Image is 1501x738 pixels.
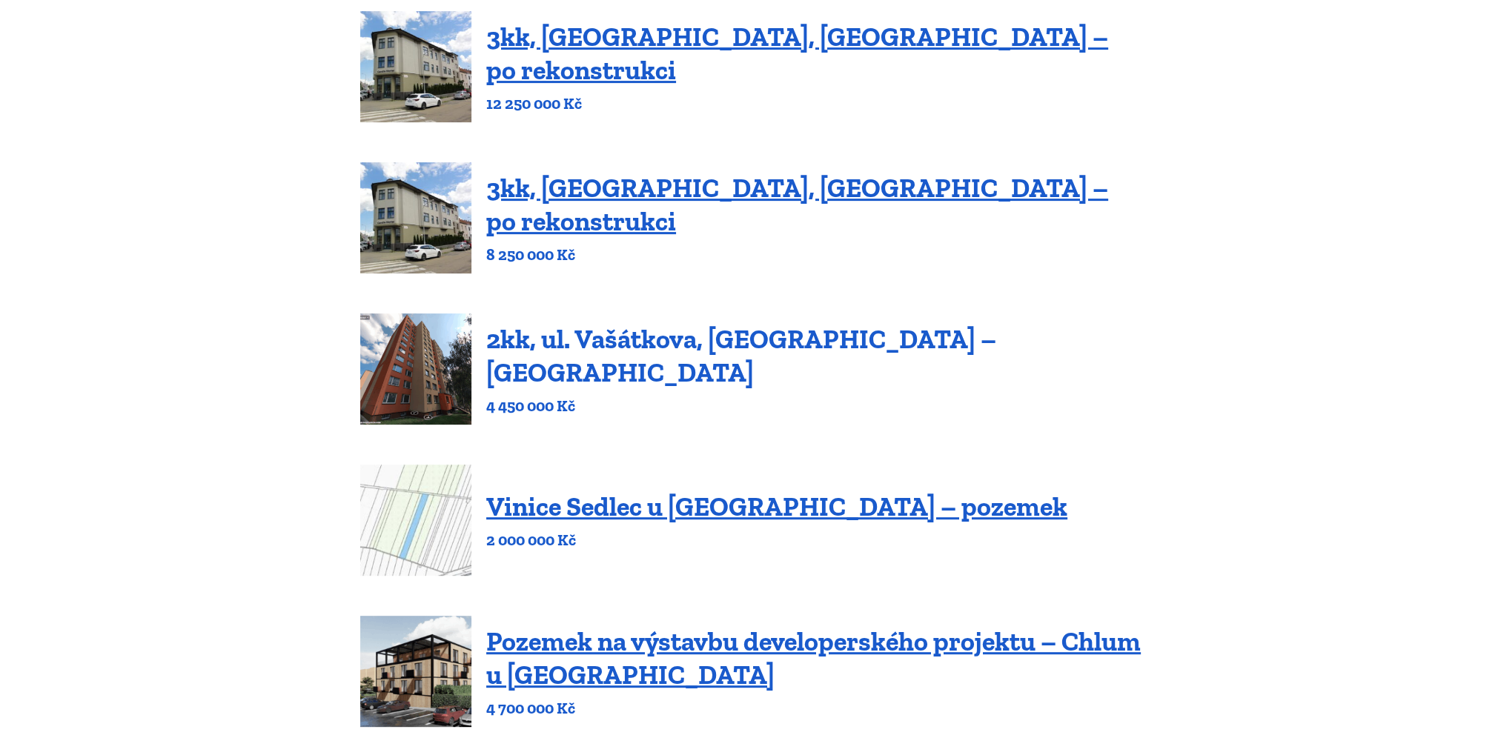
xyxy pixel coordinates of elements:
a: 2kk, ul. Vašátkova, [GEOGRAPHIC_DATA] – [GEOGRAPHIC_DATA] [486,323,996,388]
a: 3kk, [GEOGRAPHIC_DATA], [GEOGRAPHIC_DATA] – po rekonstrukci [486,21,1108,86]
a: Pozemek na výstavbu developerského projektu – Chlum u [GEOGRAPHIC_DATA] [486,625,1141,691]
p: 12 250 000 Kč [486,93,1141,114]
p: 2 000 000 Kč [486,530,1067,551]
p: 4 700 000 Kč [486,698,1141,719]
a: Vinice Sedlec u [GEOGRAPHIC_DATA] – pozemek [486,491,1067,522]
a: 3kk, [GEOGRAPHIC_DATA], [GEOGRAPHIC_DATA] – po rekonstrukci [486,172,1108,237]
p: 8 250 000 Kč [486,245,1141,265]
p: 4 450 000 Kč [486,396,1141,416]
